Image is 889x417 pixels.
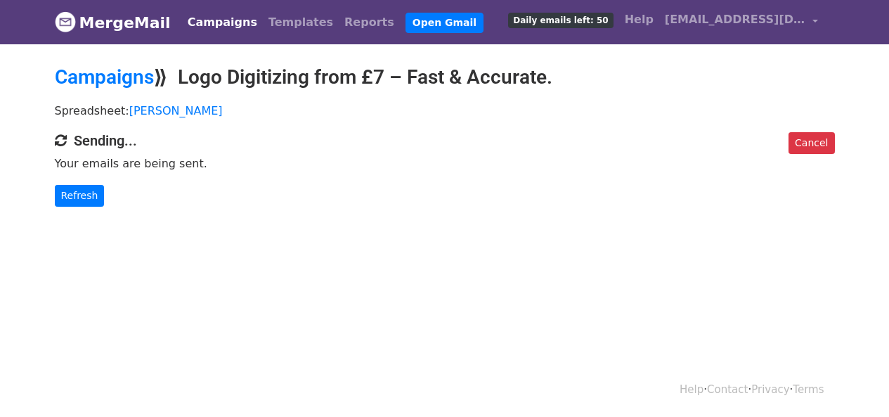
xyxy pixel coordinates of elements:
span: Daily emails left: 50 [508,13,613,28]
a: [EMAIL_ADDRESS][DOMAIN_NAME] [659,6,824,39]
a: Help [680,383,703,396]
a: Contact [707,383,748,396]
a: Help [619,6,659,34]
h4: Sending... [55,132,835,149]
img: MergeMail logo [55,11,76,32]
a: Open Gmail [405,13,484,33]
a: Daily emails left: 50 [502,6,618,34]
a: [PERSON_NAME] [129,104,223,117]
a: Campaigns [182,8,263,37]
a: Refresh [55,185,105,207]
a: Templates [263,8,339,37]
a: Reports [339,8,400,37]
a: Terms [793,383,824,396]
p: Spreadsheet: [55,103,835,118]
a: Privacy [751,383,789,396]
p: Your emails are being sent. [55,156,835,171]
h2: ⟫ Logo Digitizing from £7 – Fast & Accurate. [55,65,835,89]
a: Campaigns [55,65,154,89]
a: Cancel [789,132,834,154]
a: MergeMail [55,8,171,37]
span: [EMAIL_ADDRESS][DOMAIN_NAME] [665,11,805,28]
